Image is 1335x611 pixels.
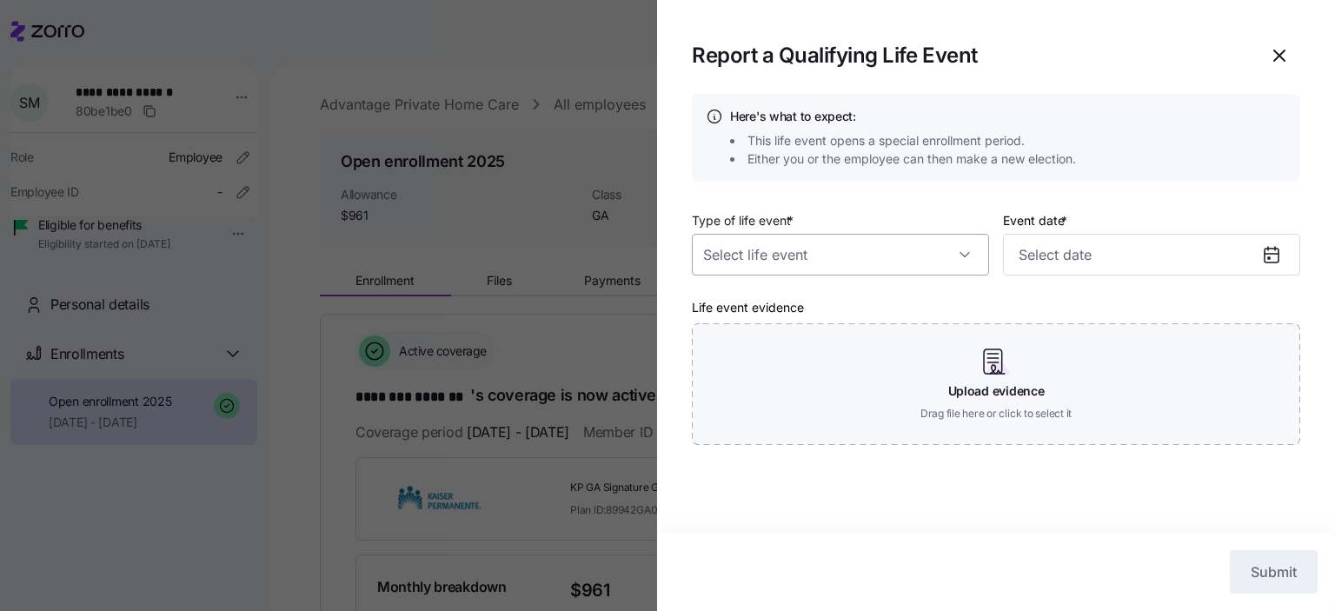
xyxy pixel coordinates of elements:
[730,108,1088,125] h4: Here's what to expect:
[692,234,989,276] input: Select life event
[1003,234,1300,276] input: Select date
[692,211,797,230] label: Type of life event
[1251,561,1297,582] span: Submit
[1003,211,1071,230] label: Event date
[692,42,1245,69] h1: Report a Qualifying Life Event
[1230,550,1318,594] button: Submit
[747,150,1076,168] span: Either you or the employee can then make a new election.
[692,298,804,317] label: Life event evidence
[747,132,1025,149] span: This life event opens a special enrollment period.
